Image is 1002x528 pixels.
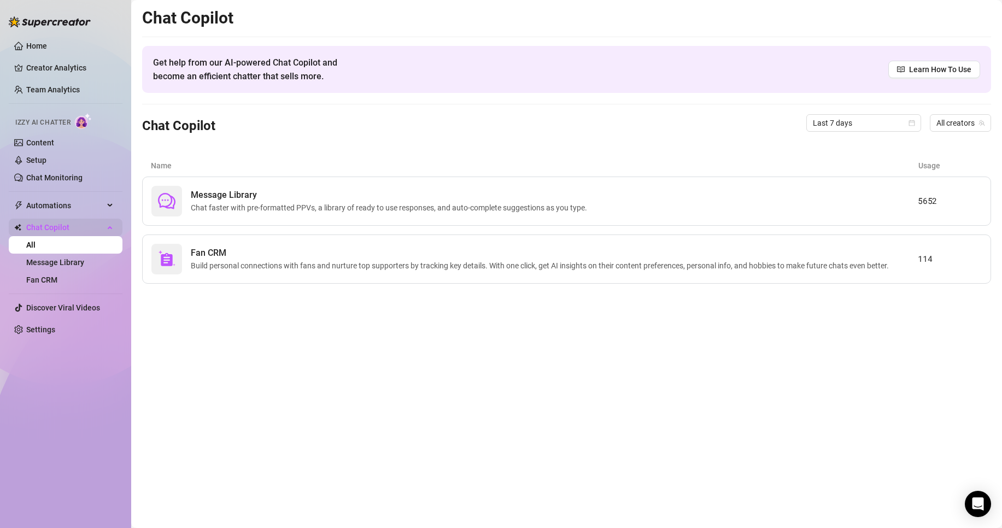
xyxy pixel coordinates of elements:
[26,59,114,77] a: Creator Analytics
[909,63,971,75] span: Learn How To Use
[191,189,591,202] span: Message Library
[26,303,100,312] a: Discover Viral Videos
[918,253,982,266] article: 114
[26,325,55,334] a: Settings
[9,16,91,27] img: logo-BBDzfeDw.svg
[26,219,104,236] span: Chat Copilot
[26,156,46,165] a: Setup
[14,224,21,231] img: Chat Copilot
[15,118,71,128] span: Izzy AI Chatter
[158,192,175,210] span: comment
[813,115,915,131] span: Last 7 days
[978,120,985,126] span: team
[26,42,47,50] a: Home
[936,115,985,131] span: All creators
[158,250,175,268] img: svg%3e
[75,113,92,129] img: AI Chatter
[151,160,918,172] article: Name
[918,195,982,208] article: 5652
[26,275,57,284] a: Fan CRM
[26,258,84,267] a: Message Library
[897,66,905,73] span: read
[14,201,23,210] span: thunderbolt
[142,118,215,135] h3: Chat Copilot
[909,120,915,126] span: calendar
[191,260,893,272] span: Build personal connections with fans and nurture top supporters by tracking key details. With one...
[26,173,83,182] a: Chat Monitoring
[153,56,364,83] span: Get help from our AI-powered Chat Copilot and become an efficient chatter that sells more.
[965,491,991,517] div: Open Intercom Messenger
[191,202,591,214] span: Chat faster with pre-formatted PPVs, a library of ready to use responses, and auto-complete sugge...
[26,197,104,214] span: Automations
[191,247,893,260] span: Fan CRM
[142,8,991,28] h2: Chat Copilot
[26,240,36,249] a: All
[26,138,54,147] a: Content
[918,160,982,172] article: Usage
[26,85,80,94] a: Team Analytics
[888,61,980,78] a: Learn How To Use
